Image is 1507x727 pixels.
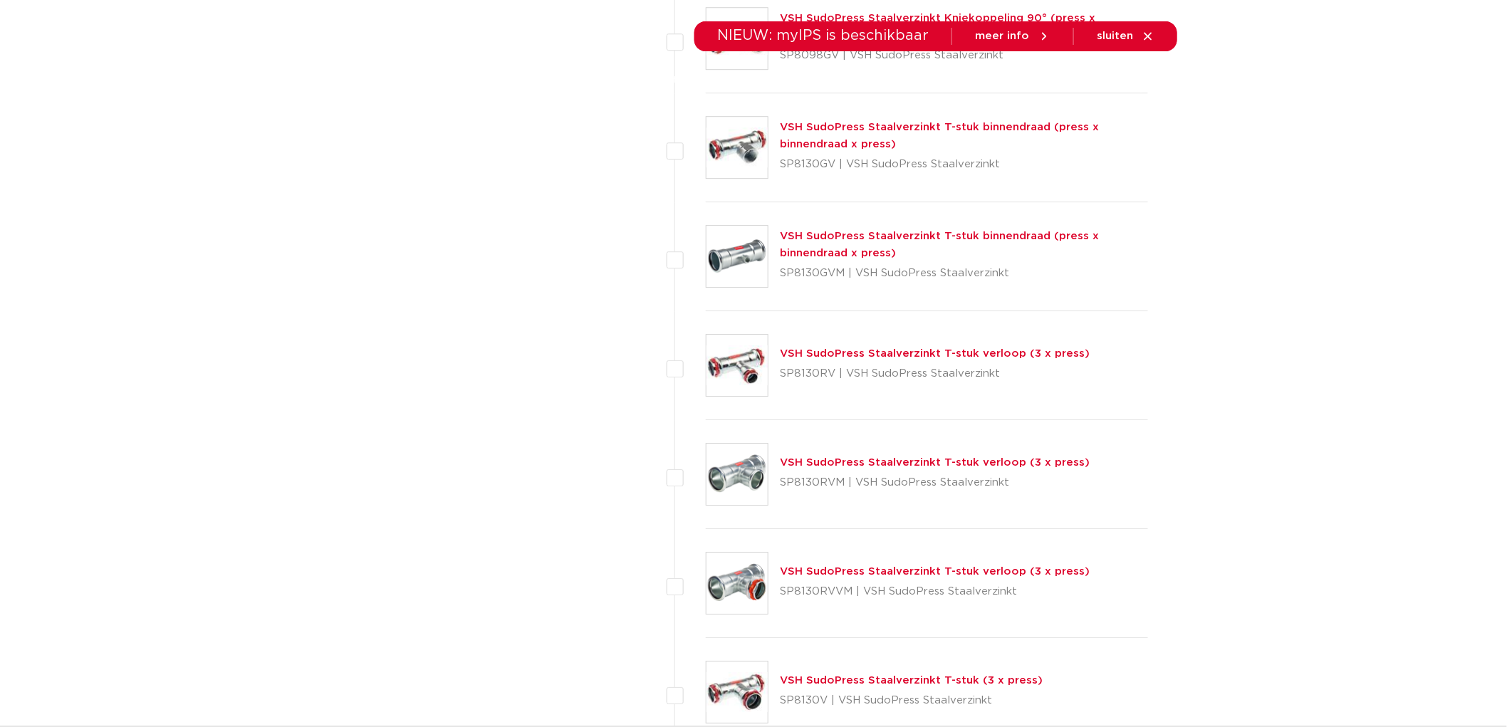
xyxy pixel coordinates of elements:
span: NIEUW: myIPS is beschikbaar [717,28,929,43]
a: markten [646,51,692,109]
a: VSH SudoPress Staalverzinkt T-stuk (3 x press) [780,675,1043,686]
img: Thumbnail for VSH SudoPress Staalverzinkt T-stuk (3 x press) [706,661,768,723]
img: Thumbnail for VSH SudoPress Staalverzinkt T-stuk binnendraad (press x binnendraad x press) [706,117,768,178]
a: producten [560,51,617,109]
a: sluiten [1097,30,1154,43]
span: sluiten [1097,31,1133,41]
p: SP8130RVM | VSH SudoPress Staalverzinkt [780,471,1090,494]
a: VSH SudoPress Staalverzinkt T-stuk verloop (3 x press) [780,566,1090,577]
p: SP8130V | VSH SudoPress Staalverzinkt [780,689,1043,712]
nav: Menu [560,51,1036,109]
img: Thumbnail for VSH SudoPress Staalverzinkt T-stuk verloop (3 x press) [706,444,768,505]
p: SP8130RV | VSH SudoPress Staalverzinkt [780,362,1090,385]
img: Thumbnail for VSH SudoPress Staalverzinkt T-stuk verloop (3 x press) [706,553,768,614]
img: Thumbnail for VSH SudoPress Staalverzinkt T-stuk verloop (3 x press) [706,335,768,396]
a: VSH SudoPress Staalverzinkt T-stuk verloop (3 x press) [780,457,1090,468]
a: VSH SudoPress Staalverzinkt T-stuk binnendraad (press x binnendraad x press) [780,122,1099,150]
a: toepassingen [720,51,795,109]
p: SP8130GVM | VSH SudoPress Staalverzinkt [780,262,1148,285]
img: Thumbnail for VSH SudoPress Staalverzinkt T-stuk binnendraad (press x binnendraad x press) [706,226,768,287]
div: my IPS [1107,51,1121,109]
a: downloads [823,51,884,109]
p: SP8130RVVM | VSH SudoPress Staalverzinkt [780,580,1090,603]
p: SP8130GV | VSH SudoPress Staalverzinkt [780,153,1148,176]
a: VSH SudoPress Staalverzinkt T-stuk verloop (3 x press) [780,348,1090,359]
a: services [912,51,958,109]
a: over ons [986,51,1036,109]
span: meer info [975,31,1029,41]
a: VSH SudoPress Staalverzinkt T-stuk binnendraad (press x binnendraad x press) [780,231,1099,258]
a: meer info [975,30,1050,43]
